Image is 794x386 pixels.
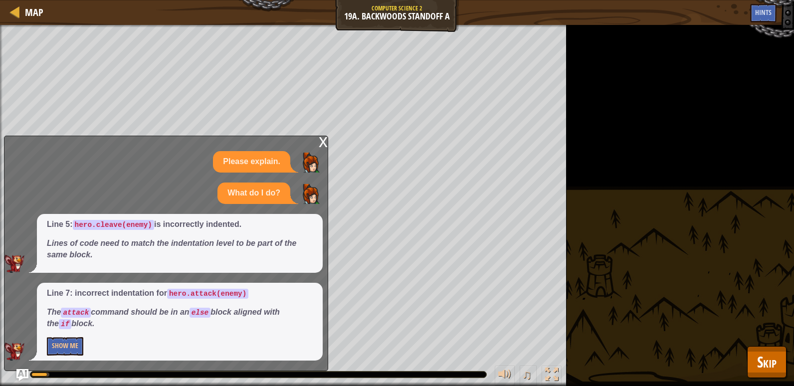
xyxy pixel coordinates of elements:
[522,367,532,382] span: ♫
[319,136,328,146] div: x
[495,366,515,386] button: Adjust volume
[47,239,297,259] em: Lines of code need to match the indentation level to be part of the same block.
[227,188,280,199] p: What do I do?
[190,308,211,318] code: else
[4,255,24,273] img: AI
[4,343,24,361] img: AI
[59,319,71,329] code: if
[755,7,772,17] span: Hints
[47,337,83,356] button: Show Me
[20,5,43,19] a: Map
[747,346,787,378] button: Skip
[16,369,28,381] button: Ask AI
[223,156,280,168] p: Please explain.
[167,289,248,299] code: hero.attack(enemy)
[73,220,154,230] code: hero.cleave(enemy)
[300,153,320,173] img: Player
[520,366,537,386] button: ♫
[300,184,320,204] img: Player
[25,5,43,19] span: Map
[47,219,313,230] p: Line 5: is incorrectly indented.
[542,366,562,386] button: Toggle fullscreen
[61,308,91,318] code: attack
[757,352,777,372] span: Skip
[47,308,280,328] em: The command should be in an block aligned with the block.
[47,288,313,299] p: Line 7: incorrect indentation for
